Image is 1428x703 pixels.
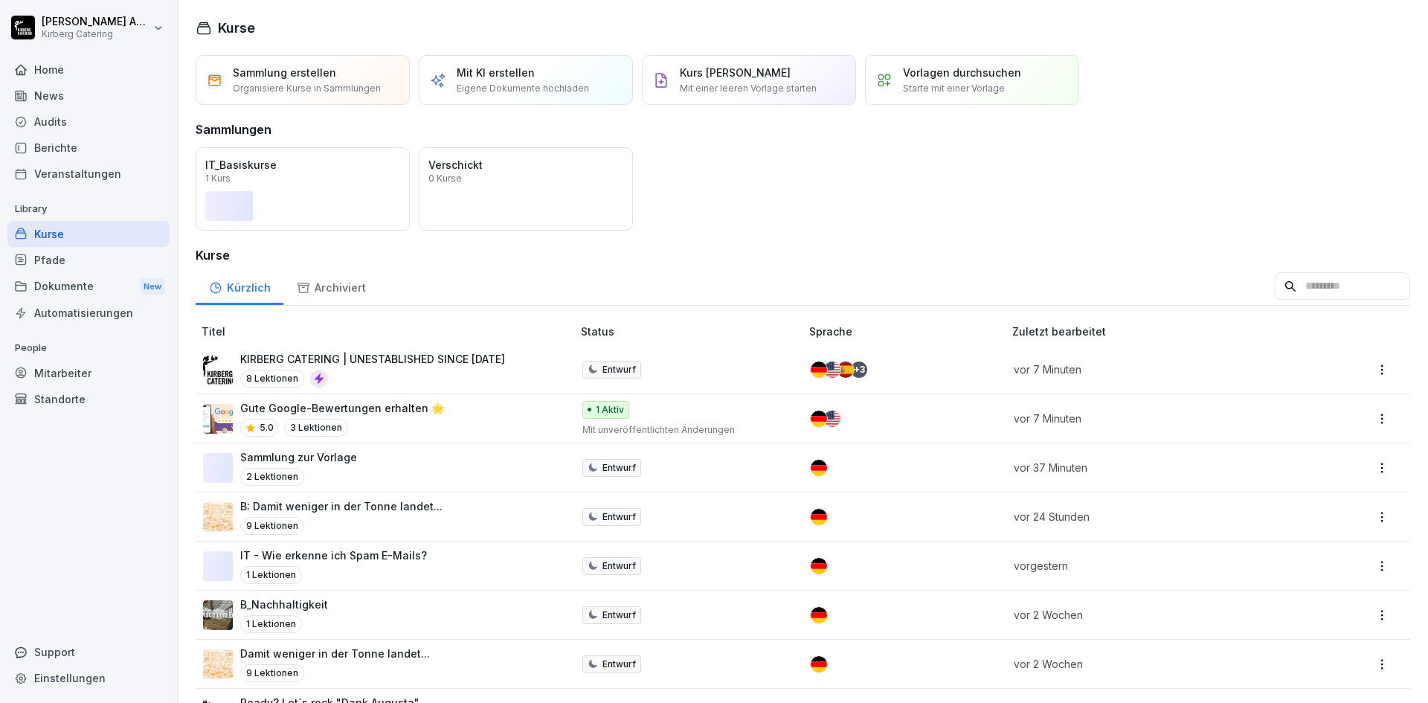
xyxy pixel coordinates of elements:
p: Eigene Dokumente hochladen [457,82,589,95]
p: vorgestern [1014,558,1290,574]
img: de.svg [811,558,827,574]
p: B: Damit weniger in der Tonne landet... [240,498,443,514]
p: Status [581,324,803,339]
p: IT - Wie erkenne ich Spam E-Mails? [240,548,427,563]
p: Titel [202,324,575,339]
p: 9 Lektionen [240,664,304,682]
p: vor 7 Minuten [1014,362,1290,377]
p: Entwurf [602,510,636,524]
p: vor 2 Wochen [1014,607,1290,623]
p: Sammlung zur Vorlage [240,449,357,465]
p: Entwurf [602,363,636,376]
img: de.svg [811,362,827,378]
h3: Kurse [196,246,1410,264]
a: Veranstaltungen [7,161,170,187]
p: 5.0 [260,421,274,434]
p: 2 Lektionen [240,468,304,486]
a: Einstellungen [7,665,170,691]
p: 1 Aktiv [596,403,624,417]
p: People [7,336,170,360]
img: xslxr8u7rrrmmaywqbbmupvx.png [203,502,233,532]
p: Mit unveröffentlichten Änderungen [582,423,785,437]
a: DokumenteNew [7,273,170,301]
p: [PERSON_NAME] Adamy [42,16,150,28]
a: Pfade [7,247,170,273]
p: Entwurf [602,461,636,475]
p: KIRBERG CATERING | UNESTABLISHED SINCE [DATE] [240,351,505,367]
div: New [140,278,165,295]
img: de.svg [811,656,827,672]
a: Kurse [7,221,170,247]
img: xslxr8u7rrrmmaywqbbmupvx.png [203,649,233,679]
p: 1 Kurs [205,174,231,183]
p: Kurs [PERSON_NAME] [680,65,791,80]
p: Gute Google-Bewertungen erhalten 🌟 [240,400,444,416]
a: Audits [7,109,170,135]
h1: Kurse [218,18,255,38]
a: Berichte [7,135,170,161]
p: vor 37 Minuten [1014,460,1290,475]
p: Entwurf [602,609,636,622]
p: Verschickt [428,157,623,173]
img: de.svg [811,607,827,623]
h3: Sammlungen [196,121,271,138]
p: vor 2 Wochen [1014,656,1290,672]
a: News [7,83,170,109]
p: 1 Lektionen [240,615,302,633]
p: 8 Lektionen [240,370,304,388]
p: vor 24 Stunden [1014,509,1290,524]
p: Starte mit einer Vorlage [903,82,1005,95]
p: Zuletzt bearbeitet [1012,324,1308,339]
p: Sprache [809,324,1006,339]
p: 0 Kurse [428,174,462,183]
img: es.svg [837,362,854,378]
p: 3 Lektionen [284,419,348,437]
p: vor 7 Minuten [1014,411,1290,426]
a: Kürzlich [196,267,283,305]
p: Entwurf [602,559,636,573]
p: Entwurf [602,658,636,671]
img: us.svg [824,411,840,427]
a: Standorte [7,386,170,412]
p: IT_Basiskurse [205,157,400,173]
img: i46egdugay6yxji09ovw546p.png [203,355,233,385]
p: Damit weniger in der Tonne landet... [240,646,430,661]
img: u3v3eqhkuuud6np3p74ep1u4.png [203,600,233,630]
p: Vorlagen durchsuchen [903,65,1021,80]
p: Mit einer leeren Vorlage starten [680,82,817,95]
a: IT_Basiskurse1 Kurs [196,147,410,231]
img: iwscqm9zjbdjlq9atufjsuwv.png [203,404,233,434]
img: us.svg [824,362,840,378]
div: + 3 [851,362,867,378]
p: 1 Lektionen [240,566,302,584]
p: Organisiere Kurse in Sammlungen [233,82,381,95]
p: Sammlung erstellen [233,65,336,80]
a: Verschickt0 Kurse [419,147,633,231]
a: Automatisierungen [7,300,170,326]
p: Mit KI erstellen [457,65,535,80]
p: Library [7,197,170,221]
div: Support [7,639,170,665]
a: Mitarbeiter [7,360,170,386]
a: Archiviert [283,267,379,305]
img: de.svg [811,509,827,525]
p: B_Nachhaltigkeit [240,597,328,612]
p: Kirberg Catering [42,29,150,39]
a: Home [7,57,170,83]
img: de.svg [811,460,827,476]
p: 9 Lektionen [240,517,304,535]
img: de.svg [811,411,827,427]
